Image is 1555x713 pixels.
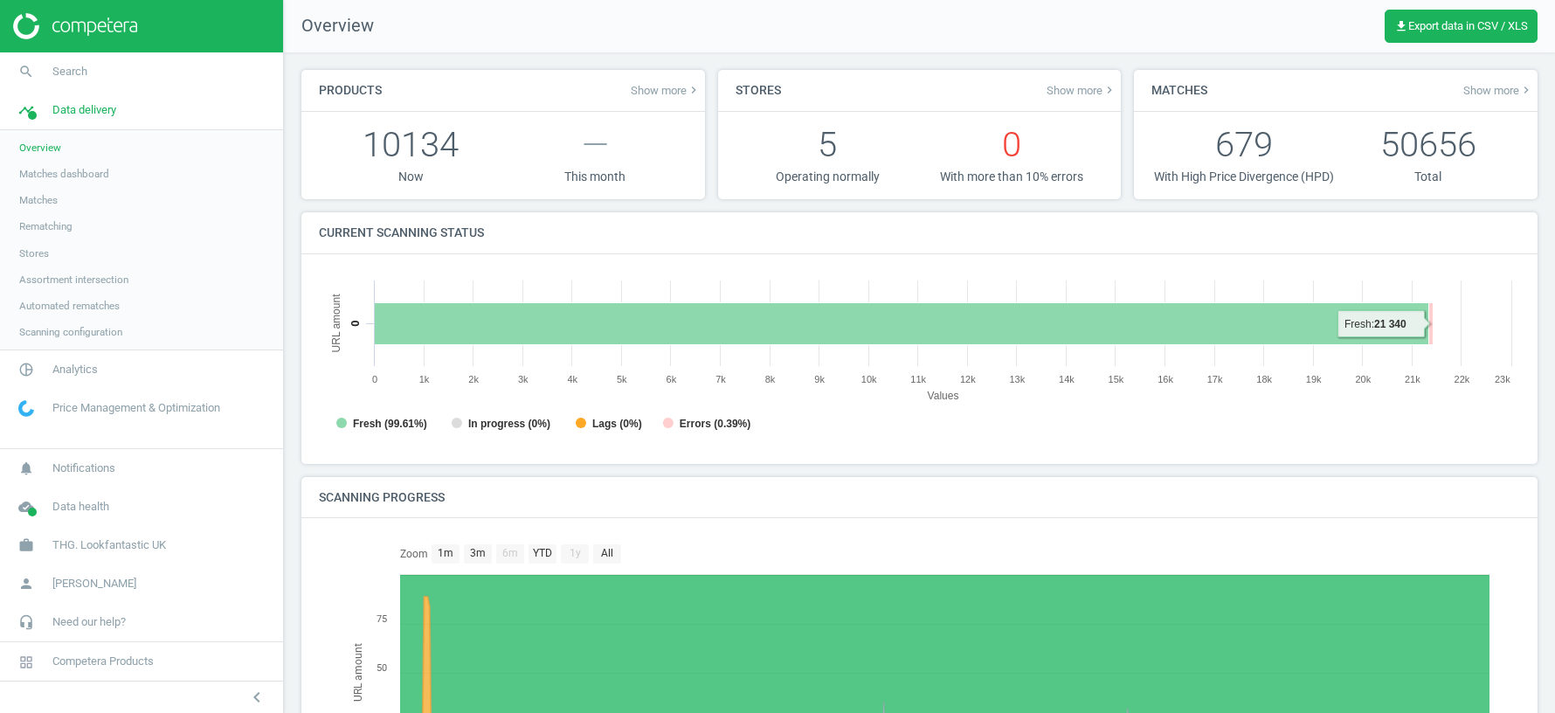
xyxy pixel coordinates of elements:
p: 50656 [1336,121,1520,169]
p: Operating normally [736,169,920,185]
tspan: Errors (0.39%) [680,418,750,430]
i: person [10,567,43,600]
i: headset_mic [10,606,43,639]
text: 19k [1306,374,1322,384]
text: 1y [570,547,581,559]
h4: Current scanning status [301,212,501,253]
p: 5 [736,121,920,169]
i: work [10,529,43,562]
img: wGWNvw8QSZomAAAAABJRU5ErkJggg== [18,400,34,417]
text: 4k [567,374,577,384]
text: 5k [617,374,627,384]
img: ajHJNr6hYgQAAAAASUVORK5CYII= [13,13,137,39]
i: notifications [10,452,43,485]
p: 679 [1151,121,1336,169]
text: All [601,547,613,559]
span: Need our help? [52,614,126,630]
text: 16k [1158,374,1173,384]
text: 18k [1256,374,1272,384]
span: Price Management & Optimization [52,400,220,416]
text: 0 [372,374,377,384]
i: pie_chart_outlined [10,353,43,386]
text: 12k [960,374,976,384]
text: 3m [470,547,486,559]
span: Stores [19,246,49,260]
tspan: Fresh (99.61%) [353,418,427,430]
text: 23k [1495,374,1510,384]
tspan: Values [928,390,959,402]
text: 0 [349,320,362,326]
p: 10134 [319,121,503,169]
text: 2k [468,374,479,384]
span: THG. Lookfantastic UK [52,537,166,553]
span: Data delivery [52,102,116,118]
i: get_app [1394,19,1408,33]
text: 1m [438,547,453,559]
tspan: Lags (0%) [592,418,642,430]
a: Show morekeyboard_arrow_right [631,83,701,97]
span: — [582,124,609,165]
text: 10k [861,374,877,384]
span: Show more [631,83,701,97]
span: Scanning configuration [19,325,122,339]
span: [PERSON_NAME] [52,576,136,592]
a: Show morekeyboard_arrow_right [1047,83,1116,97]
span: Automated rematches [19,299,120,313]
text: 6k [667,374,677,384]
tspan: In progress (0%) [468,418,550,430]
p: Now [319,169,503,185]
text: 21k [1405,374,1420,384]
i: cloud_done [10,490,43,523]
span: Overview [284,14,374,38]
h4: Stores [718,70,798,111]
i: chevron_left [246,687,267,708]
a: Show morekeyboard_arrow_right [1463,83,1533,97]
text: 15k [1109,374,1124,384]
span: Show more [1047,83,1116,97]
p: With more than 10% errors [919,169,1103,185]
i: keyboard_arrow_right [1102,83,1116,97]
i: search [10,55,43,88]
p: With High Price Divergence (HPD) [1151,169,1336,185]
text: YTD [533,547,552,559]
text: 50 [377,662,387,674]
span: Overview [19,141,61,155]
text: 75 [377,613,387,625]
span: Search [52,64,87,80]
tspan: URL amount [352,644,364,703]
span: Matches [19,193,58,207]
span: Notifications [52,460,115,476]
span: Export data in CSV / XLS [1394,19,1528,33]
span: Analytics [52,362,98,377]
i: keyboard_arrow_right [1519,83,1533,97]
text: 13k [1009,374,1025,384]
span: Rematching [19,219,73,233]
text: 8k [765,374,776,384]
text: 6m [502,547,518,559]
i: keyboard_arrow_right [687,83,701,97]
button: get_appExport data in CSV / XLS [1385,10,1538,43]
h4: Products [301,70,399,111]
text: 14k [1059,374,1075,384]
text: 1k [419,374,430,384]
span: Competera Products [52,654,154,669]
text: 7k [715,374,726,384]
text: 17k [1207,374,1223,384]
span: Matches dashboard [19,167,109,181]
h4: Scanning progress [301,477,462,518]
p: 0 [919,121,1103,169]
text: 11k [910,374,926,384]
p: This month [503,169,688,185]
button: chevron_left [235,686,279,709]
text: Zoom [400,548,428,560]
i: timeline [10,93,43,127]
tspan: URL amount [330,293,342,352]
h4: Matches [1134,70,1225,111]
p: Total [1336,169,1520,185]
text: 3k [518,374,529,384]
text: 22k [1455,374,1470,384]
text: 9k [814,374,825,384]
span: Assortment intersection [19,273,128,287]
text: 20k [1355,374,1371,384]
span: Show more [1463,83,1533,97]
